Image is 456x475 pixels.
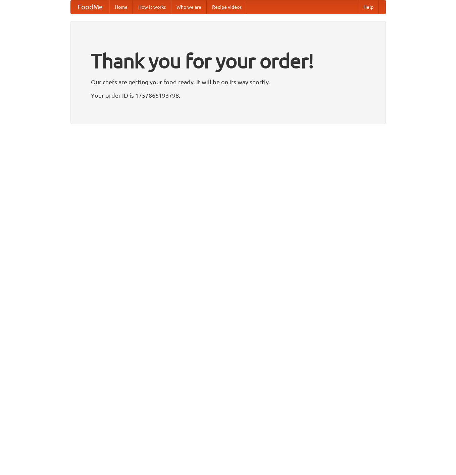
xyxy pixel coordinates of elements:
a: Who we are [171,0,207,14]
h1: Thank you for your order! [91,45,365,77]
a: Help [358,0,379,14]
p: Our chefs are getting your food ready. It will be on its way shortly. [91,77,365,87]
a: Recipe videos [207,0,247,14]
a: FoodMe [71,0,109,14]
p: Your order ID is 1757865193798. [91,90,365,100]
a: Home [109,0,133,14]
a: How it works [133,0,171,14]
